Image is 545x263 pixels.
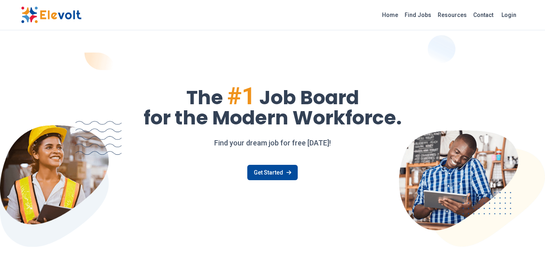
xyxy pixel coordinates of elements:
[401,8,434,21] a: Find Jobs
[21,84,524,128] h1: The Job Board for the Modern Workforce.
[470,8,497,21] a: Contact
[434,8,470,21] a: Resources
[21,137,524,149] p: Find your dream job for free [DATE]!
[227,82,255,110] span: #1
[497,7,521,23] a: Login
[21,6,81,23] img: Elevolt
[247,165,298,180] a: Get Started
[379,8,401,21] a: Home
